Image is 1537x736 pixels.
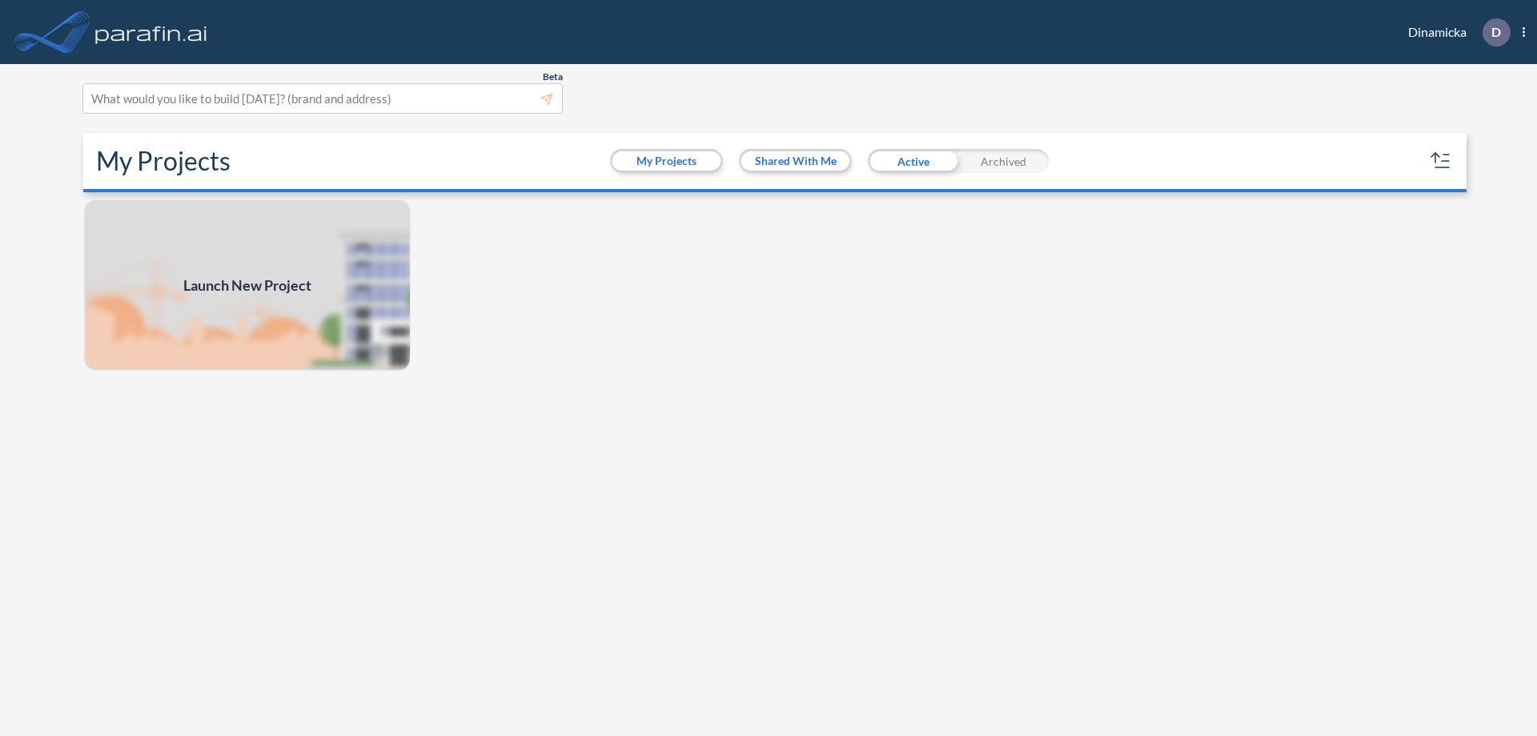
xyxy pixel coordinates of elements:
[1491,25,1501,39] p: D
[183,275,311,296] span: Launch New Project
[741,151,849,171] button: Shared With Me
[83,199,411,372] a: Launch New Project
[83,199,411,372] img: add
[1384,18,1525,46] div: Dinamicka
[868,149,958,173] div: Active
[612,151,720,171] button: My Projects
[958,149,1049,173] div: Archived
[543,70,563,83] span: Beta
[96,146,231,176] h2: My Projects
[92,16,211,48] img: logo
[1428,148,1454,174] button: sort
